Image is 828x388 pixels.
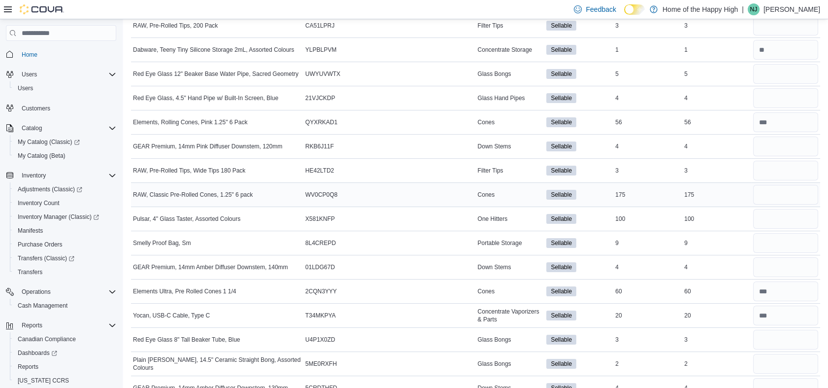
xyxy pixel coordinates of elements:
[14,252,78,264] a: Transfers (Classic)
[18,227,43,235] span: Manifests
[133,191,253,199] span: RAW, Classic Pre-Rolled Cones, 1.25" 6 pack
[551,190,572,199] span: Sellable
[10,299,120,313] button: Cash Management
[18,138,80,146] span: My Catalog (Classic)
[624,4,645,15] input: Dark Mode
[14,375,116,387] span: Washington CCRS
[14,361,42,373] a: Reports
[22,288,51,296] span: Operations
[546,93,576,103] span: Sellable
[14,361,116,373] span: Reports
[613,141,682,152] div: 4
[14,375,73,387] a: [US_STATE] CCRS
[22,71,37,78] span: Users
[682,165,751,176] div: 3
[551,166,572,175] span: Sellable
[18,302,67,310] span: Cash Management
[18,152,66,160] span: My Catalog (Beta)
[551,335,572,344] span: Sellable
[18,49,41,61] a: Home
[477,308,542,323] span: Concentrate Vaporizers & Parts
[551,239,572,247] span: Sellable
[2,68,120,81] button: Users
[551,142,572,151] span: Sellable
[133,312,210,319] span: Yocan, USB-C Cable, Type C
[546,190,576,200] span: Sellable
[682,189,751,201] div: 175
[682,285,751,297] div: 60
[133,356,301,372] span: Plain [PERSON_NAME], 14.5" Ceramic Straight Bong, Assorted Colours
[551,359,572,368] span: Sellable
[613,334,682,346] div: 3
[14,300,71,312] a: Cash Management
[14,239,116,250] span: Purchase Orders
[613,358,682,370] div: 2
[18,363,38,371] span: Reports
[14,333,116,345] span: Canadian Compliance
[22,51,37,59] span: Home
[305,312,336,319] span: T34MKPYA
[305,336,335,344] span: U4P1X0ZD
[18,286,55,298] button: Operations
[477,46,532,54] span: Concentrate Storage
[18,319,46,331] button: Reports
[10,135,120,149] a: My Catalog (Classic)
[305,263,335,271] span: 01LDG67D
[18,268,42,276] span: Transfers
[14,183,116,195] span: Adjustments (Classic)
[18,349,57,357] span: Dashboards
[10,149,120,163] button: My Catalog (Beta)
[10,265,120,279] button: Transfers
[18,122,116,134] span: Catalog
[613,261,682,273] div: 4
[14,136,116,148] span: My Catalog (Classic)
[305,167,334,175] span: HE42LTD2
[2,285,120,299] button: Operations
[477,263,511,271] span: Down Stems
[14,225,47,237] a: Manifests
[551,214,572,223] span: Sellable
[551,45,572,54] span: Sellable
[133,142,282,150] span: GEAR Premium, 14mm Pink Diffuser Downstem, 120mm
[546,359,576,369] span: Sellable
[10,374,120,388] button: [US_STATE] CCRS
[551,94,572,103] span: Sellable
[14,300,116,312] span: Cash Management
[18,185,82,193] span: Adjustments (Classic)
[613,310,682,321] div: 20
[613,213,682,225] div: 100
[14,347,61,359] a: Dashboards
[14,333,80,345] a: Canadian Compliance
[586,4,616,14] span: Feedback
[10,346,120,360] a: Dashboards
[10,182,120,196] a: Adjustments (Classic)
[305,215,335,223] span: X581KNFP
[551,311,572,320] span: Sellable
[305,94,335,102] span: 21VJCKDP
[682,237,751,249] div: 9
[477,287,495,295] span: Cones
[305,142,334,150] span: RKB6J11F
[477,142,511,150] span: Down Stems
[477,118,495,126] span: Cones
[742,3,744,15] p: |
[763,3,820,15] p: [PERSON_NAME]
[14,150,69,162] a: My Catalog (Beta)
[10,224,120,238] button: Manifests
[10,196,120,210] button: Inventory Count
[14,211,116,223] span: Inventory Manager (Classic)
[546,335,576,345] span: Sellable
[18,170,116,181] span: Inventory
[682,116,751,128] div: 56
[477,22,503,30] span: Filter Tips
[305,287,337,295] span: 2CQN3YYY
[682,310,751,321] div: 20
[18,377,69,385] span: [US_STATE] CCRS
[305,70,340,78] span: UWYUVWTX
[682,92,751,104] div: 4
[546,214,576,224] span: Sellable
[551,118,572,127] span: Sellable
[477,94,525,102] span: Glass Hand Pipes
[18,199,60,207] span: Inventory Count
